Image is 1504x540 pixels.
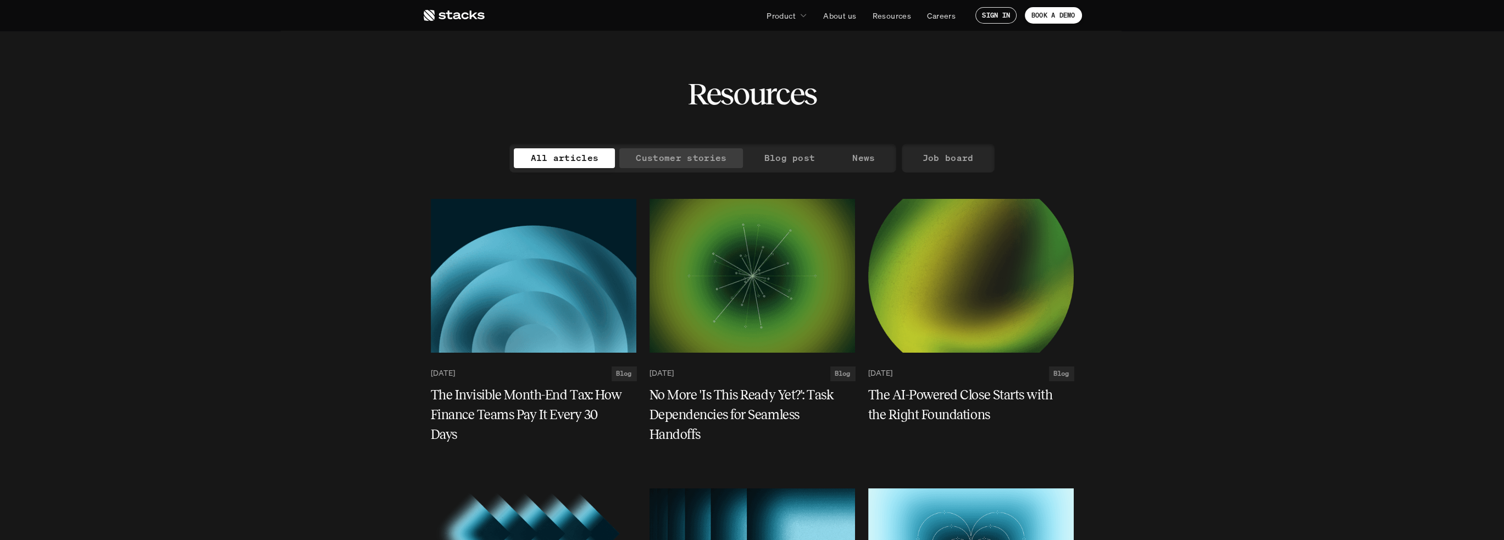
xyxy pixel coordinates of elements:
p: Blog post [764,150,815,166]
a: Careers [920,5,962,25]
p: Resources [872,10,911,21]
p: News [852,150,875,166]
h5: The AI-Powered Close Starts with the Right Foundations [868,385,1061,425]
p: [DATE] [650,369,674,378]
a: News [836,148,891,168]
p: All articles [530,150,598,166]
h2: Resources [687,77,817,111]
a: SIGN IN [975,7,1017,24]
h5: No More 'Is This Ready Yet?': Task Dependencies for Seamless Handoffs [650,385,842,444]
p: Job board [923,150,974,166]
p: [DATE] [431,369,455,378]
a: [DATE]Blog [431,366,636,381]
p: Product [767,10,796,21]
p: BOOK A DEMO [1031,12,1075,19]
p: SIGN IN [982,12,1010,19]
a: [DATE]Blog [650,366,855,381]
a: The AI-Powered Close Starts with the Right Foundations [868,385,1074,425]
a: No More 'Is This Ready Yet?': Task Dependencies for Seamless Handoffs [650,385,855,444]
a: All articles [514,148,615,168]
a: Job board [906,148,990,168]
h5: The Invisible Month-End Tax: How Finance Teams Pay It Every 30 Days [431,385,623,444]
a: Resources [865,5,918,25]
h2: Blog [1053,370,1069,377]
p: Careers [927,10,956,21]
a: Privacy Policy [165,49,212,58]
h2: Blog [835,370,851,377]
p: About us [823,10,856,21]
h2: Blog [616,370,632,377]
p: Customer stories [636,150,726,166]
a: Customer stories [619,148,743,168]
a: [DATE]Blog [868,366,1074,381]
a: Blog post [747,148,831,168]
p: [DATE] [868,369,892,378]
a: BOOK A DEMO [1025,7,1082,24]
a: About us [817,5,863,25]
a: The Invisible Month-End Tax: How Finance Teams Pay It Every 30 Days [431,385,636,444]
